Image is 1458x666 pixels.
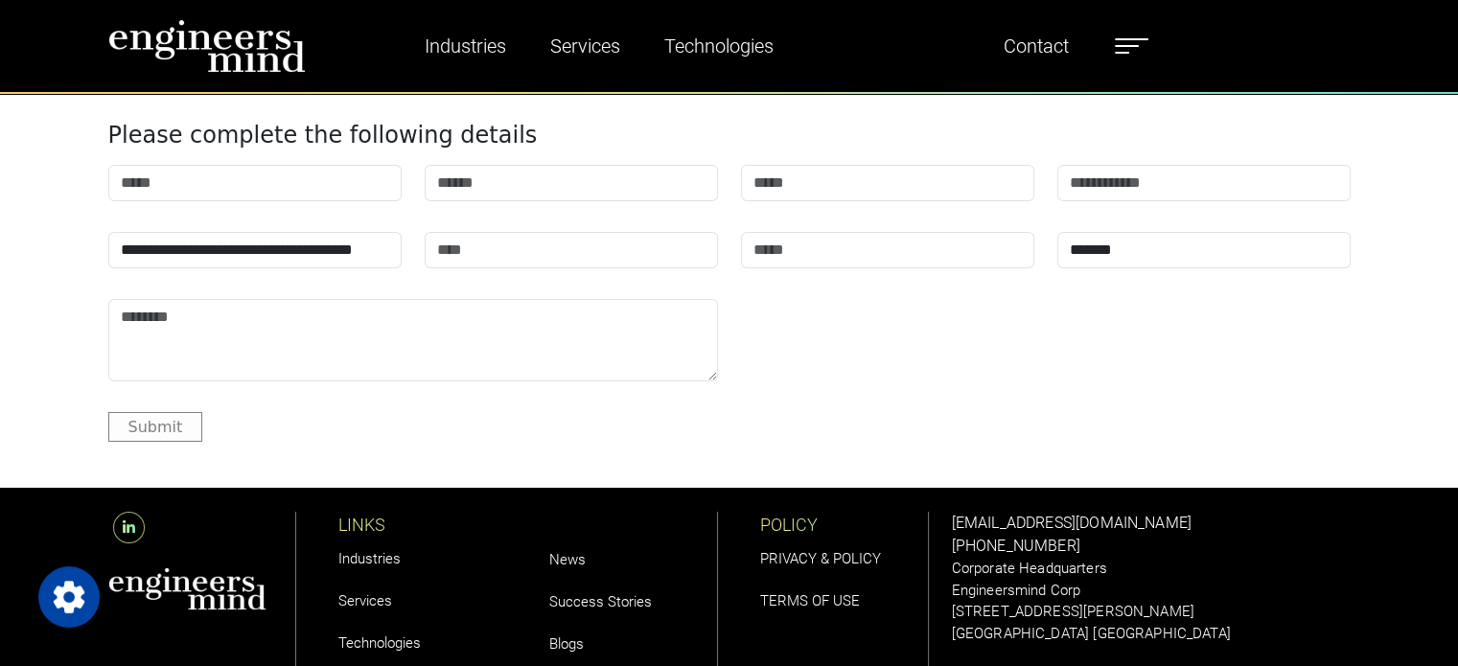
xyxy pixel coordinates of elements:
a: [EMAIL_ADDRESS][DOMAIN_NAME] [952,514,1192,532]
a: Services [338,592,392,609]
p: Corporate Headquarters [952,558,1351,580]
p: LINKS [338,512,507,538]
a: Technologies [657,24,781,68]
p: POLICY [760,512,928,538]
p: [STREET_ADDRESS][PERSON_NAME] [952,601,1351,623]
a: LinkedIn [108,518,150,537]
a: PRIVACY & POLICY [760,550,881,567]
a: [PHONE_NUMBER] [952,537,1080,555]
button: Submit [108,412,203,442]
p: [GEOGRAPHIC_DATA] [GEOGRAPHIC_DATA] [952,623,1351,645]
a: TERMS OF USE [760,592,860,609]
a: Blogs [549,635,584,653]
a: Services [543,24,628,68]
a: Success Stories [549,593,652,610]
img: logo [108,19,306,73]
img: aws [108,567,267,610]
a: Contact [996,24,1076,68]
a: Industries [338,550,401,567]
a: Industries [417,24,514,68]
p: Engineersmind Corp [952,580,1351,602]
h4: Please complete the following details [108,122,1351,149]
iframe: reCAPTCHA [741,299,1032,374]
a: News [549,551,586,568]
a: Technologies [338,634,421,652]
